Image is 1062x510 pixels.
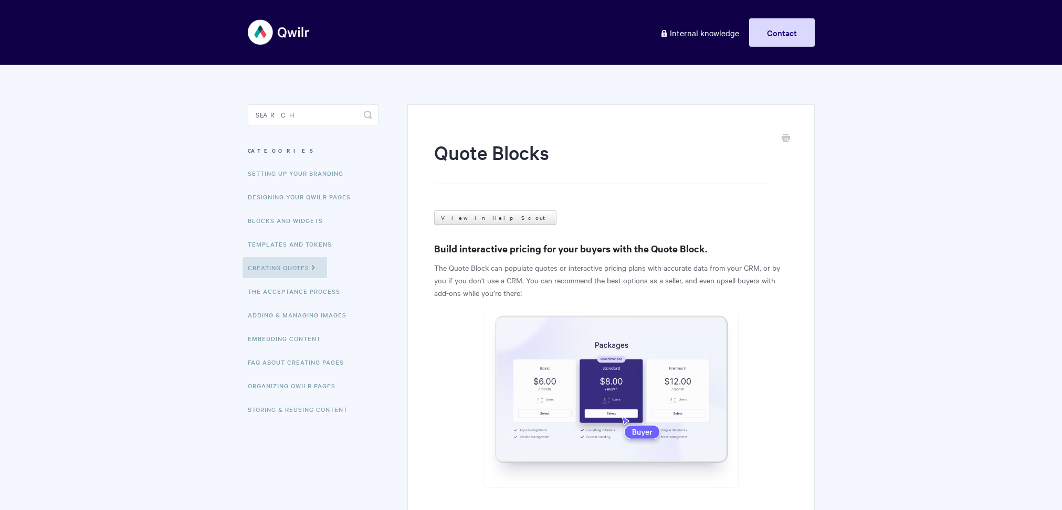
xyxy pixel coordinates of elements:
[483,313,739,488] img: file-30ANXqc23E.png
[248,104,378,125] input: Search
[434,139,772,184] h1: Quote Blocks
[248,163,351,184] a: Setting up your Branding
[434,210,556,225] a: View in Help Scout
[434,241,787,256] h3: Build interactive pricing for your buyers with the Quote Block.
[652,18,747,47] a: Internal knowledge
[782,133,790,144] a: Print this Article
[248,281,348,302] a: The Acceptance Process
[248,352,352,373] a: FAQ About Creating Pages
[248,210,331,231] a: Blocks and Widgets
[248,186,359,207] a: Designing Your Qwilr Pages
[248,13,310,52] img: Qwilr Help Center
[248,141,378,160] h3: Categories
[248,233,340,254] a: Templates and Tokens
[434,261,787,299] p: The Quote Block can populate quotes or interactive pricing plans with accurate data from your CRM...
[749,18,815,47] a: Contact
[248,375,343,396] a: Organizing Qwilr Pages
[248,304,354,325] a: Adding & Managing Images
[248,399,355,420] a: Storing & Reusing Content
[243,257,327,278] a: Creating Quotes
[248,328,329,349] a: Embedding Content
